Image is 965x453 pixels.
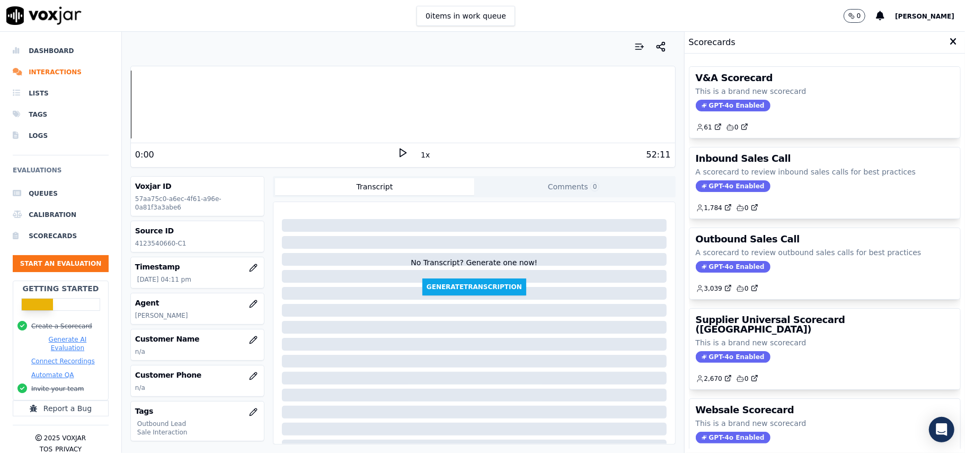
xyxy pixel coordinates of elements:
[696,261,771,273] span: GPT-4o Enabled
[696,204,736,212] button: 1,784
[696,86,954,97] p: This is a brand new scorecard
[135,149,154,161] div: 0:00
[696,167,954,177] p: A scorecard to review inbound sales calls for best practices
[696,405,954,415] h3: Websale Scorecard
[696,73,954,83] h3: V&A Scorecard
[696,374,732,383] a: 2,670
[929,417,954,442] div: Open Intercom Messenger
[13,104,109,125] a: Tags
[696,284,732,293] a: 3,039
[135,334,260,344] h3: Customer Name
[696,180,771,192] span: GPT-4o Enabled
[696,418,954,429] p: This is a brand new scorecard
[696,351,771,363] span: GPT-4o Enabled
[696,432,771,443] span: GPT-4o Enabled
[696,337,954,348] p: This is a brand new scorecard
[696,315,954,334] h3: Supplier Universal Scorecard ([GEOGRAPHIC_DATA])
[13,400,109,416] button: Report a Bug
[844,9,866,23] button: 0
[736,204,758,212] a: 0
[13,255,109,272] button: Start an Evaluation
[696,284,736,293] button: 3,039
[13,204,109,225] a: Calibration
[696,204,732,212] a: 1,784
[31,385,84,393] button: Invite your team
[857,12,861,20] p: 0
[6,6,82,25] img: voxjar logo
[135,225,260,236] h3: Source ID
[696,123,722,132] a: 61
[135,311,260,320] p: [PERSON_NAME]
[135,195,260,212] p: 57aa75c0-a6ec-4f61-a96e-0a81f3a3abe6
[137,420,260,428] p: Outbound Lead
[474,178,674,195] button: Comments
[31,371,74,379] button: Automate QA
[135,384,260,392] p: n/a
[696,100,771,111] span: GPT-4o Enabled
[844,9,877,23] button: 0
[696,123,726,132] button: 61
[696,154,954,163] h3: Inbound Sales Call
[419,147,432,162] button: 1x
[135,298,260,308] h3: Agent
[13,40,109,62] a: Dashboard
[22,283,99,294] h2: Getting Started
[13,125,109,146] a: Logs
[44,434,86,442] p: 2025 Voxjar
[31,322,92,330] button: Create a Scorecard
[13,225,109,247] a: Scorecards
[590,182,600,191] span: 0
[696,247,954,258] p: A scorecard to review outbound sales calls for best practices
[135,406,260,416] h3: Tags
[137,275,260,284] p: [DATE] 04:11 pm
[13,183,109,204] a: Queues
[696,374,736,383] button: 2,670
[135,181,260,191] h3: Voxjar ID
[13,164,109,183] h6: Evaluations
[895,13,954,20] span: [PERSON_NAME]
[135,347,260,356] p: n/a
[31,335,104,352] button: Generate AI Evaluation
[646,149,670,161] div: 52:11
[685,32,965,54] div: Scorecards
[736,374,758,383] a: 0
[13,83,109,104] a: Lists
[137,428,260,437] p: Sale Interaction
[696,234,954,244] h3: Outbound Sales Call
[135,239,260,248] p: 4123540660-C1
[726,123,748,132] a: 0
[13,62,109,83] a: Interactions
[736,284,758,293] a: 0
[135,262,260,272] h3: Timestamp
[135,370,260,380] h3: Customer Phone
[275,178,474,195] button: Transcript
[411,257,537,278] div: No Transcript? Generate one now!
[31,357,95,365] button: Connect Recordings
[422,278,526,295] button: GenerateTranscription
[895,10,965,22] button: [PERSON_NAME]
[417,6,515,26] button: 0items in work queue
